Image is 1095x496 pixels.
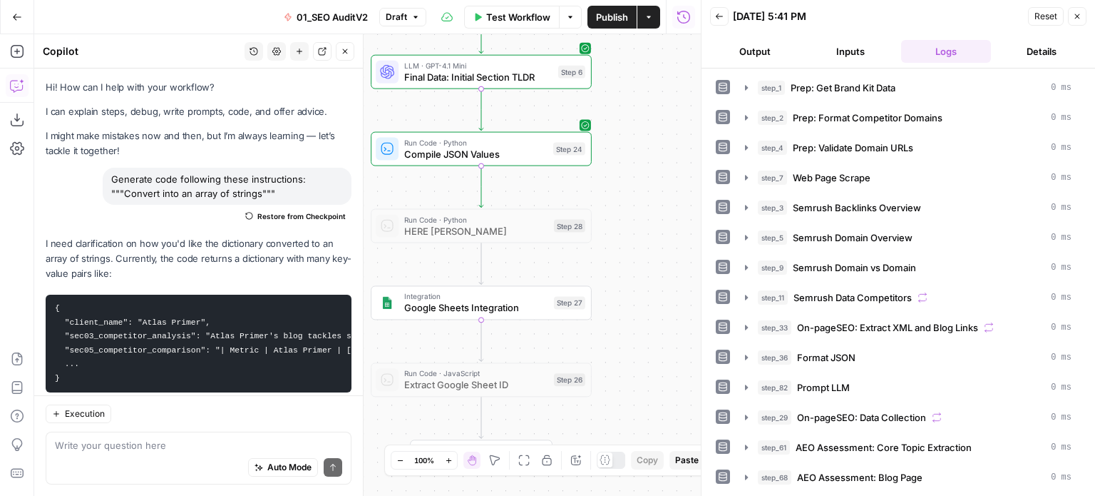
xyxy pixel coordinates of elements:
button: Output [710,40,800,63]
button: 0 ms [736,316,1080,339]
g: Edge from step_6 to step_24 [479,88,483,130]
span: 0 ms [1051,411,1071,424]
button: Paste [669,451,704,470]
span: 0 ms [1051,81,1071,94]
span: Final Data: Initial Section TLDR [404,70,552,84]
span: 0 ms [1051,231,1071,244]
span: 0 ms [1051,141,1071,154]
button: Restore from Checkpoint [240,208,351,225]
span: Compile JSON Values [404,147,547,161]
div: Copilot [43,44,240,59]
button: 0 ms [736,436,1080,459]
span: Extract Google Sheet ID [404,378,548,392]
button: Draft [379,8,426,26]
span: Draft [386,11,407,24]
button: 0 ms [736,166,1080,189]
span: Prep: Get Brand Kit Data [791,81,895,95]
span: Integration [404,290,548,302]
p: I can explain steps, debug, write prompts, code, and offer advice. [46,104,351,119]
span: Paste [675,454,699,467]
p: Hi! How can I help with your workflow? [46,80,351,95]
span: 0 ms [1051,261,1071,274]
span: Publish [596,10,628,24]
g: Edge from step_24 to step_28 [479,166,483,207]
span: LLM · GPT-4.1 Mini [404,60,552,71]
span: step_33 [758,320,791,335]
p: I need clarification on how you'd like the dictionary converted to an array of strings. Currently... [46,236,351,281]
span: Prep: Validate Domain URLs [793,141,913,155]
span: Prep: Format Competitor Domains [793,111,942,125]
span: Semrush Domain Overview [793,231,912,245]
g: Edge from step_26 to end [479,397,483,438]
span: Auto Mode [267,461,312,474]
span: 01_SEO AuditV2 [297,10,368,24]
span: step_7 [758,171,787,185]
button: 0 ms [736,406,1080,429]
span: Semrush Domain vs Domain [793,260,916,275]
span: Restore from Checkpoint [257,211,346,222]
span: Web Page Scrape [793,171,870,185]
button: Copy [631,451,664,470]
span: On-pageSEO: Extract XML and Blog Links [797,320,978,335]
span: Semrush Backlinks Overview [793,201,921,215]
span: HERE [PERSON_NAME] [404,224,548,238]
button: Reset [1028,7,1064,26]
p: I might make mistakes now and then, but I’m always learning — let’s tackle it together! [46,128,351,158]
div: Step 28 [554,220,585,233]
button: Logs [901,40,991,63]
button: 01_SEO AuditV2 [275,6,376,29]
div: Run Code · JavaScriptExtract Google Sheet IDStep 26 [371,363,592,397]
span: step_4 [758,141,787,155]
span: 0 ms [1051,171,1071,184]
span: step_82 [758,380,791,395]
span: step_1 [758,81,785,95]
button: 0 ms [736,106,1080,129]
span: 0 ms [1051,441,1071,454]
span: step_2 [758,111,787,125]
span: 0 ms [1051,321,1071,334]
button: Details [997,40,1086,63]
span: Reset [1034,10,1057,23]
button: 0 ms [736,76,1080,99]
div: Step 27 [554,296,585,309]
span: 0 ms [1051,381,1071,394]
div: EndOutput [371,440,592,474]
span: Format JSON [797,350,855,365]
div: Run Code · PythonHERE [PERSON_NAME]Step 28 [371,209,592,243]
button: 0 ms [736,136,1080,159]
div: Step 6 [558,66,585,79]
span: 100% [414,455,434,466]
button: 0 ms [736,256,1080,279]
span: step_3 [758,201,787,215]
img: Group%201%201.png [380,295,394,310]
span: Prompt LLM [797,380,850,395]
div: Generate code following these instructions: """Convert into an array of strings""" [103,168,351,205]
span: Test Workflow [486,10,550,24]
span: Semrush Data Competitors [793,290,912,305]
button: 0 ms [736,226,1080,249]
button: 0 ms [736,466,1080,489]
button: Auto Mode [248,458,318,477]
div: Run Code · PythonCompile JSON ValuesStep 24 [371,132,592,166]
span: AEO Assessment: Core Topic Extraction [796,440,972,455]
span: Google Sheets Integration [404,300,548,315]
span: Run Code · Python [404,137,547,148]
button: Test Workflow [464,6,559,29]
span: Execution [65,408,105,420]
span: step_29 [758,410,791,425]
span: step_68 [758,470,791,485]
button: 0 ms [736,196,1080,219]
span: 0 ms [1051,201,1071,214]
button: Publish [587,6,637,29]
span: 0 ms [1051,351,1071,364]
g: Edge from step_23 to step_6 [479,11,483,53]
span: 0 ms [1051,291,1071,304]
span: step_9 [758,260,787,275]
span: Run Code · JavaScript [404,368,548,379]
div: Step 24 [553,143,585,156]
button: Execution [46,405,111,423]
button: 0 ms [736,376,1080,399]
span: On-pageSEO: Data Collection [797,410,926,425]
span: step_36 [758,350,791,365]
code: { "client_name": "Atlas Primer", "sec03_competitor_analysis": "Atlas Primer's blog tackles safe A... [55,304,424,383]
